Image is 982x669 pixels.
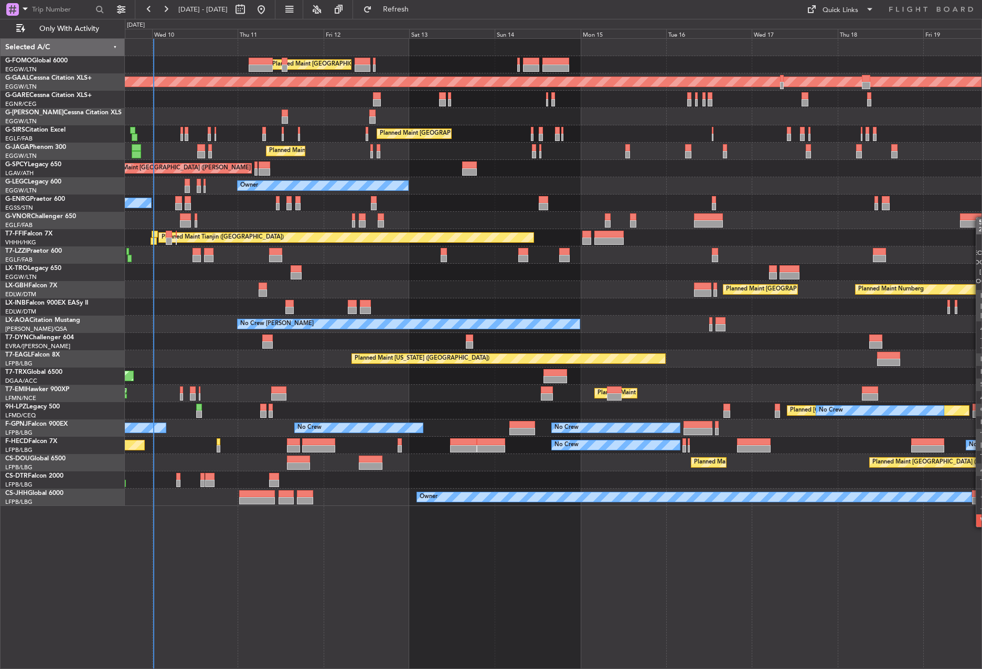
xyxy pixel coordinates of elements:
a: DGAA/ACC [5,377,37,385]
span: LX-GBH [5,283,28,289]
span: LX-TRO [5,265,28,272]
a: G-FOMOGlobal 6000 [5,58,68,64]
span: F-HECD [5,438,28,445]
div: Tue 16 [666,29,752,38]
a: G-[PERSON_NAME]Cessna Citation XLS [5,110,122,116]
a: EGGW/LTN [5,83,37,91]
span: G-ENRG [5,196,30,202]
a: T7-DYNChallenger 604 [5,334,74,341]
div: No Crew [554,437,579,453]
div: Planned [GEOGRAPHIC_DATA] ([GEOGRAPHIC_DATA]) [790,403,938,418]
div: Planned Maint Tianjin ([GEOGRAPHIC_DATA]) [162,230,284,245]
a: EGGW/LTN [5,152,37,160]
a: G-SPCYLegacy 650 [5,161,61,168]
div: No Crew [PERSON_NAME] [240,316,314,332]
a: EDLW/DTM [5,290,36,298]
span: G-GAAL [5,75,29,81]
div: Fri 12 [324,29,409,38]
a: CS-DOUGlobal 6500 [5,456,66,462]
span: T7-TRX [5,369,27,375]
a: T7-LZZIPraetor 600 [5,248,62,254]
div: Wed 17 [752,29,837,38]
button: Refresh [358,1,421,18]
div: Mon 15 [581,29,666,38]
a: T7-EAGLFalcon 8X [5,352,60,358]
a: G-VNORChallenger 650 [5,213,76,220]
a: LFPB/LBG [5,360,33,368]
div: Quick Links [823,5,858,16]
a: LFPB/LBG [5,429,33,437]
a: LFPB/LBG [5,463,33,471]
span: G-SIRS [5,127,25,133]
span: G-VNOR [5,213,31,220]
a: CS-DTRFalcon 2000 [5,473,63,479]
span: T7-EMI [5,386,26,393]
span: G-[PERSON_NAME] [5,110,63,116]
a: F-GPNJFalcon 900EX [5,421,68,427]
a: LX-AOACitation Mustang [5,317,80,323]
span: 9H-LPZ [5,404,26,410]
div: No Crew [819,403,843,418]
span: [DATE] - [DATE] [178,5,228,14]
span: CS-JHH [5,490,28,497]
a: G-GARECessna Citation XLS+ [5,92,92,99]
span: G-LEGC [5,179,28,185]
a: EGGW/LTN [5,66,37,73]
a: EGNR/CEG [5,100,37,108]
a: LX-TROLegacy 650 [5,265,61,272]
div: Wed 10 [152,29,238,38]
div: Planned Maint [GEOGRAPHIC_DATA] ([GEOGRAPHIC_DATA]) [380,126,545,142]
span: T7-EAGL [5,352,31,358]
span: G-GARE [5,92,29,99]
div: Planned Maint [GEOGRAPHIC_DATA] ([GEOGRAPHIC_DATA]) [726,282,891,297]
div: Sun 14 [495,29,580,38]
div: Owner [420,489,437,505]
div: No Crew [554,420,579,436]
a: F-HECDFalcon 7X [5,438,57,445]
a: T7-FFIFalcon 7X [5,231,52,237]
span: Refresh [374,6,418,13]
div: Planned Maint [US_STATE] ([GEOGRAPHIC_DATA]) [355,351,489,366]
button: Only With Activity [12,20,114,37]
div: Planned Maint [GEOGRAPHIC_DATA] [597,385,698,401]
div: No Crew [297,420,322,436]
input: Trip Number [32,2,92,17]
a: LFPB/LBG [5,481,33,489]
a: EVRA/[PERSON_NAME] [5,342,70,350]
button: Quick Links [802,1,879,18]
a: [PERSON_NAME]/QSA [5,325,67,333]
a: 9H-LPZLegacy 500 [5,404,60,410]
div: Thu 18 [838,29,923,38]
div: Owner [240,178,258,193]
span: G-SPCY [5,161,28,168]
span: Only With Activity [27,25,111,33]
a: EDLW/DTM [5,308,36,316]
span: LX-INB [5,300,26,306]
span: G-FOMO [5,58,32,64]
div: Planned Maint [GEOGRAPHIC_DATA] ([GEOGRAPHIC_DATA]) [694,455,859,470]
a: LX-GBHFalcon 7X [5,283,57,289]
span: G-JAGA [5,144,29,150]
span: CS-DTR [5,473,28,479]
div: Planned Maint [GEOGRAPHIC_DATA] ([GEOGRAPHIC_DATA]) [269,143,434,159]
span: CS-DOU [5,456,30,462]
a: LFPB/LBG [5,498,33,506]
a: EGGW/LTN [5,187,37,195]
a: G-JAGAPhenom 300 [5,144,66,150]
a: CS-JHHGlobal 6000 [5,490,63,497]
a: LFMD/CEQ [5,412,36,419]
a: T7-TRXGlobal 6500 [5,369,62,375]
a: G-GAALCessna Citation XLS+ [5,75,92,81]
a: EGGW/LTN [5,117,37,125]
div: Thu 11 [238,29,323,38]
a: EGGW/LTN [5,273,37,281]
span: T7-LZZI [5,248,27,254]
a: VHHH/HKG [5,239,36,246]
a: EGLF/FAB [5,135,33,143]
span: T7-DYN [5,334,29,341]
a: EGSS/STN [5,204,33,212]
a: G-LEGCLegacy 600 [5,179,61,185]
div: Sat 13 [409,29,495,38]
a: LFPB/LBG [5,446,33,454]
span: LX-AOA [5,317,29,323]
